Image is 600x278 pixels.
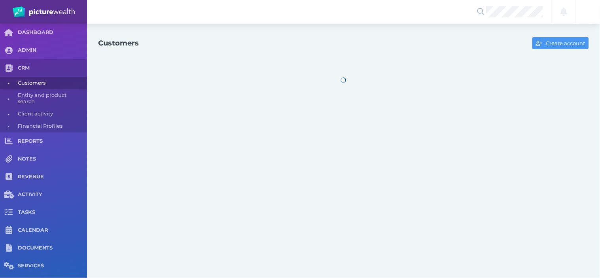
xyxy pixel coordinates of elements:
button: Create account [532,37,589,49]
span: REPORTS [18,138,87,145]
span: Create account [544,40,589,46]
span: Financial Profiles [18,120,84,132]
span: SERVICES [18,263,87,269]
img: PW [13,6,75,17]
span: Client activity [18,108,84,120]
div: Dee Molloy [579,3,597,21]
span: Customers [18,77,84,89]
span: NOTES [18,156,87,163]
span: CRM [18,65,87,72]
span: CALENDAR [18,227,87,234]
span: REVENUE [18,174,87,180]
span: DOCUMENTS [18,245,87,252]
span: TASKS [18,209,87,216]
span: ADMIN [18,47,87,54]
span: DASHBOARD [18,29,87,36]
h1: Customers [98,39,139,47]
span: ACTIVITY [18,191,87,198]
span: Entity and product search [18,89,84,108]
